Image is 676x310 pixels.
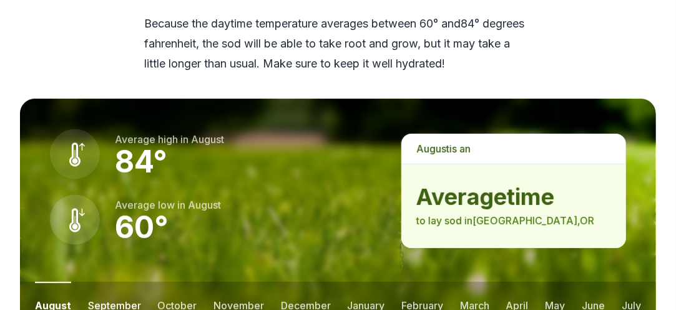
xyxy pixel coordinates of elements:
p: is a n [401,134,626,164]
strong: average time [416,184,611,209]
span: august [188,199,221,211]
p: Average low in [115,197,221,212]
p: Average high in [115,132,224,147]
strong: 60 ° [115,209,169,246]
span: august [191,133,224,146]
p: Because the daytime temperature averages between 60 ° and 84 ° degrees fahrenheit, the sod will b... [145,14,532,74]
strong: 84 ° [115,143,167,180]
p: to lay sod in [GEOGRAPHIC_DATA] , OR [416,213,611,228]
span: august [416,142,449,155]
